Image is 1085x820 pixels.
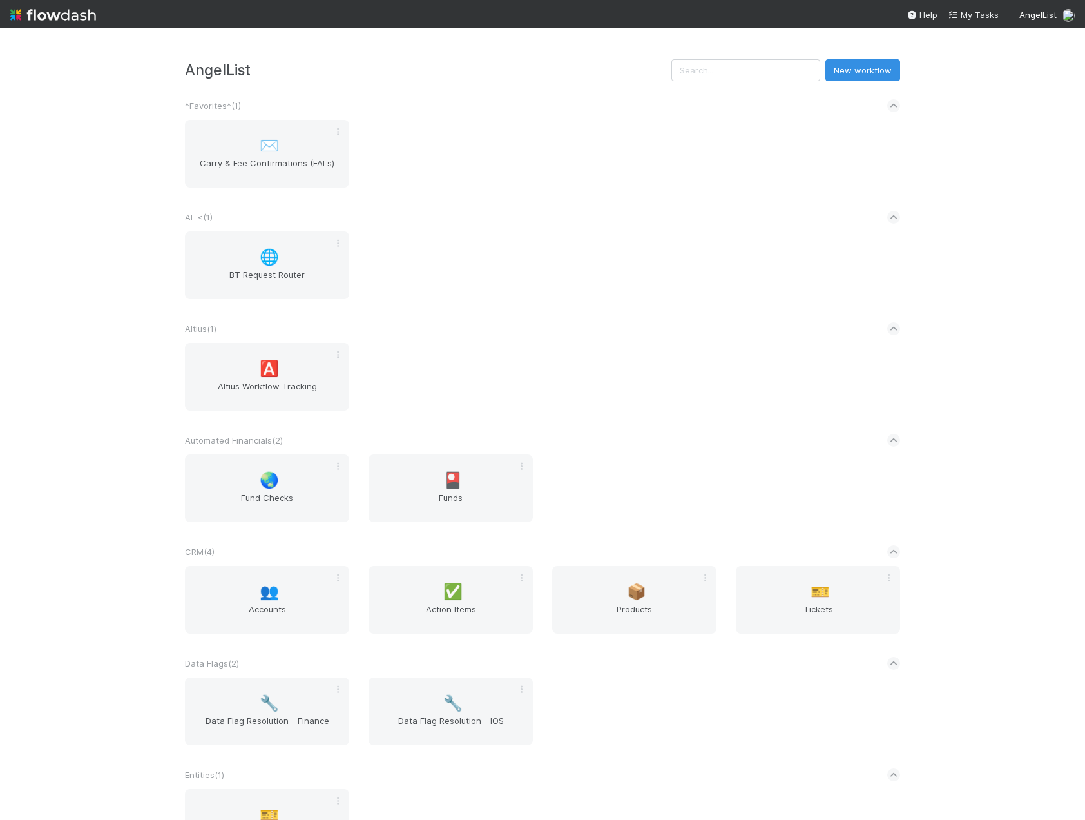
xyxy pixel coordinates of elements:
a: 📦Products [552,566,716,634]
span: Data Flag Resolution - IOS [374,714,528,740]
a: 🔧Data Flag Resolution - IOS [369,678,533,745]
span: ✉️ [260,137,279,154]
a: 🎴Funds [369,454,533,522]
a: 🎫Tickets [736,566,900,634]
span: 🌏 [260,472,279,489]
span: AngelList [1019,10,1057,20]
span: Data Flags ( 2 ) [185,658,239,669]
span: Entities ( 1 ) [185,770,224,780]
span: Fund Checks [190,491,344,517]
span: 🔧 [443,695,463,712]
h3: AngelList [185,61,671,79]
input: Search... [671,59,820,81]
a: My Tasks [948,8,999,21]
span: Products [557,603,711,629]
span: 🎫 [811,583,830,600]
span: BT Request Router [190,268,344,294]
span: Accounts [190,603,344,629]
a: 🌏Fund Checks [185,454,349,522]
span: Data Flag Resolution - Finance [190,714,344,740]
a: 🌐BT Request Router [185,231,349,299]
span: 📦 [627,583,646,600]
a: 🅰️Altius Workflow Tracking [185,343,349,411]
span: Action Items [374,603,528,629]
div: Help [907,8,937,21]
img: avatar_c0d2ec3f-77e2-40ea-8107-ee7bdb5edede.png [1062,9,1075,22]
span: 🔧 [260,695,279,712]
a: 👥Accounts [185,566,349,634]
a: ✉️Carry & Fee Confirmations (FALs) [185,120,349,188]
span: Tickets [741,603,895,629]
span: *Favorites* ( 1 ) [185,101,241,111]
span: Altius Workflow Tracking [190,380,344,405]
span: Funds [374,491,528,517]
span: My Tasks [948,10,999,20]
span: Altius ( 1 ) [185,324,216,334]
span: 🅰️ [260,360,279,377]
span: 🎴 [443,472,463,489]
button: New workflow [825,59,900,81]
span: ✅ [443,583,463,600]
span: Carry & Fee Confirmations (FALs) [190,157,344,182]
img: logo-inverted-e16ddd16eac7371096b0.svg [10,4,96,26]
span: CRM ( 4 ) [185,547,215,557]
span: Automated Financials ( 2 ) [185,435,283,445]
a: ✅Action Items [369,566,533,634]
span: 👥 [260,583,279,600]
span: 🌐 [260,249,279,266]
a: 🔧Data Flag Resolution - Finance [185,678,349,745]
span: AL < ( 1 ) [185,212,213,222]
